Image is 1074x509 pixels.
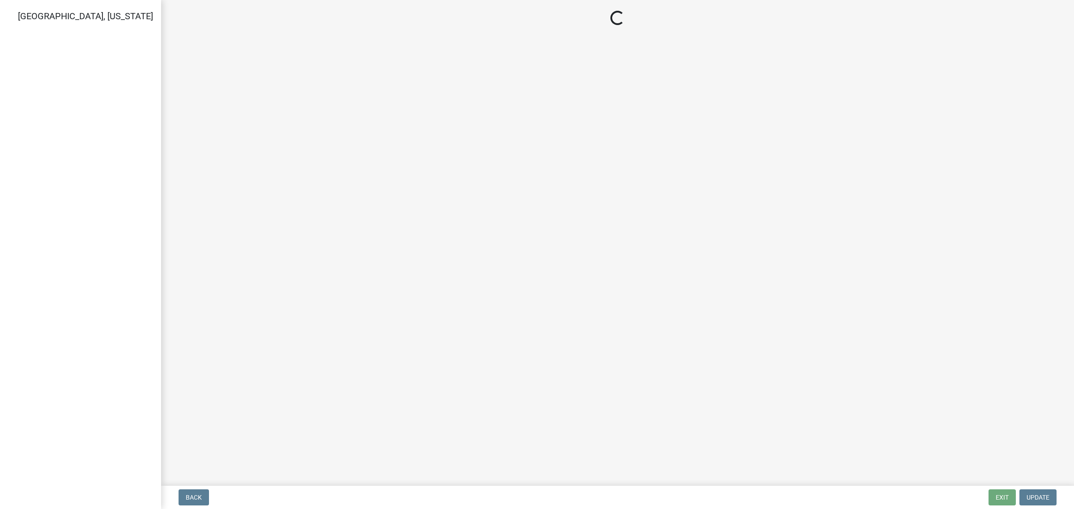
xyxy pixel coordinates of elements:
button: Back [179,489,209,505]
span: Update [1027,494,1049,501]
button: Exit [989,489,1016,505]
span: [GEOGRAPHIC_DATA], [US_STATE] [18,11,153,21]
button: Update [1019,489,1057,505]
span: Back [186,494,202,501]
